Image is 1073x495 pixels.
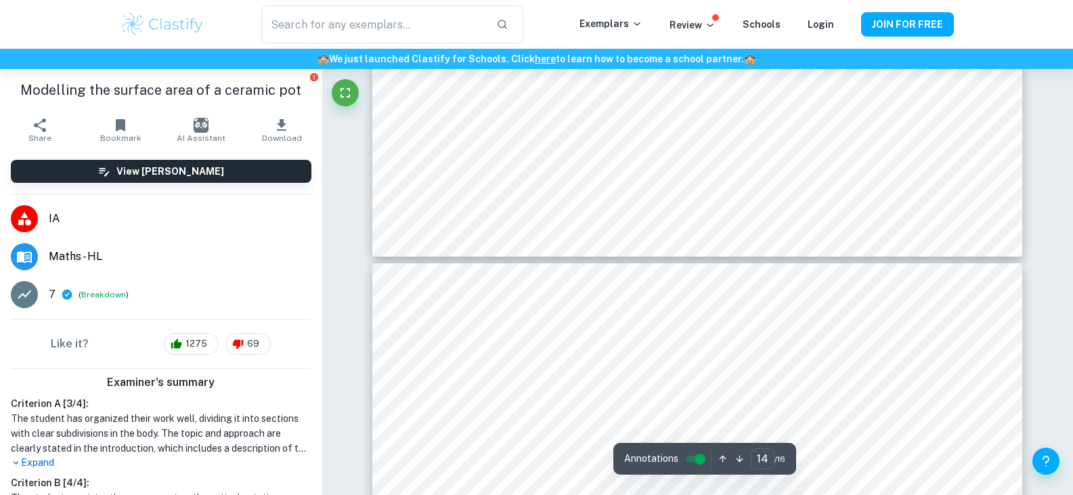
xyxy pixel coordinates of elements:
h6: Criterion B [ 4 / 4 ]: [11,475,311,490]
h6: Examiner's summary [5,374,317,391]
div: 1275 [164,333,219,355]
p: Expand [11,456,311,470]
a: Schools [743,19,781,30]
button: Fullscreen [332,79,359,106]
span: ( ) [79,288,129,301]
img: AI Assistant [194,118,209,133]
span: AI Assistant [177,133,225,143]
h6: We just launched Clastify for Schools. Click to learn how to become a school partner. [3,51,1070,66]
h1: Modelling the surface area of a ceramic pot [11,80,311,100]
button: Bookmark [81,111,161,149]
span: Maths - HL [49,249,311,265]
button: AI Assistant [161,111,242,149]
button: Download [242,111,322,149]
button: Help and Feedback [1032,448,1059,475]
h6: Like it? [51,336,89,352]
button: JOIN FOR FREE [861,12,954,37]
button: Breakdown [81,288,126,301]
p: Review [670,18,716,33]
p: 7 [49,286,56,303]
span: Annotations [624,452,678,466]
div: 69 [225,333,271,355]
img: Clastify logo [120,11,206,38]
input: Search for any exemplars... [261,5,485,43]
span: 1275 [178,337,215,351]
h6: Criterion A [ 3 / 4 ]: [11,396,311,411]
span: / 16 [774,453,785,465]
span: 🏫 [317,53,329,64]
span: Bookmark [100,133,141,143]
span: Share [28,133,51,143]
button: View [PERSON_NAME] [11,160,311,183]
h6: View [PERSON_NAME] [116,164,224,179]
p: Exemplars [579,16,642,31]
span: Download [262,133,302,143]
span: 69 [240,337,267,351]
a: here [535,53,556,64]
span: 🏫 [744,53,756,64]
h1: The student has organized their work well, dividing it into sections with clear subdivisions in t... [11,411,311,456]
span: IA [49,211,311,227]
a: Login [808,19,834,30]
button: Report issue [309,72,320,82]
